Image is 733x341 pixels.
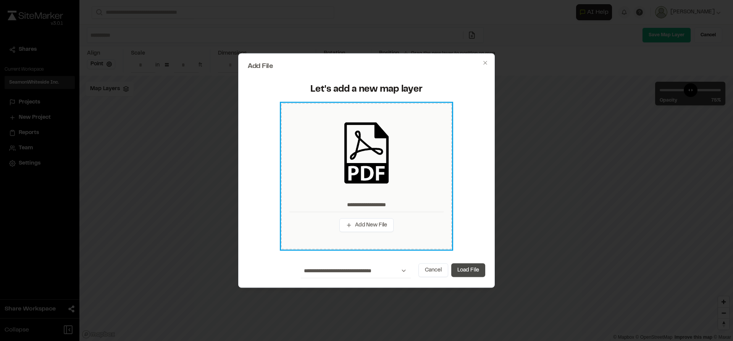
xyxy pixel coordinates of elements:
[339,218,394,232] button: Add New File
[336,122,397,183] img: pdf_black_icon.png
[418,263,448,277] button: Cancel
[248,63,485,69] h2: Add File
[451,263,485,277] button: Load File
[281,103,452,250] div: Add New File
[252,83,481,95] div: Let's add a new map layer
